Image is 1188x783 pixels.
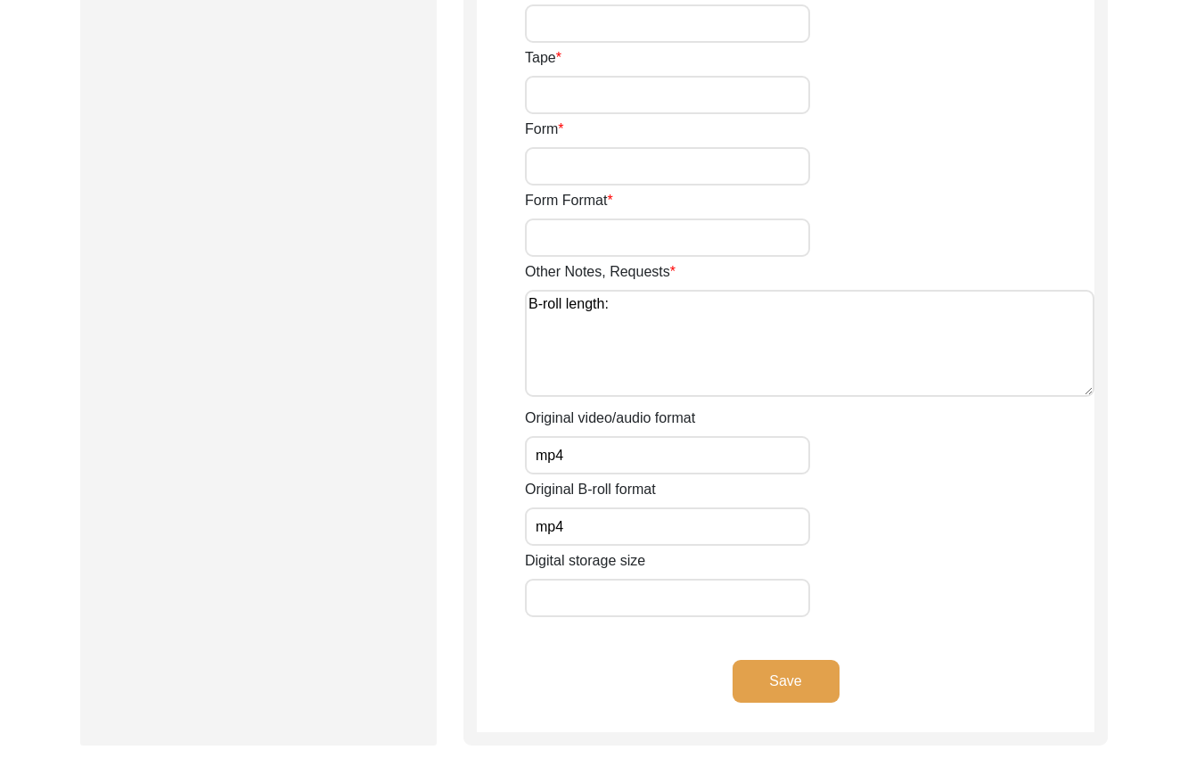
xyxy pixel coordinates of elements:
[525,550,645,572] label: Digital storage size
[525,47,561,69] label: Tape
[525,119,564,140] label: Form
[525,408,695,429] label: Original video/audio format
[733,660,840,703] button: Save
[525,190,613,211] label: Form Format
[525,479,656,500] label: Original B-roll format
[525,261,676,283] label: Other Notes, Requests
